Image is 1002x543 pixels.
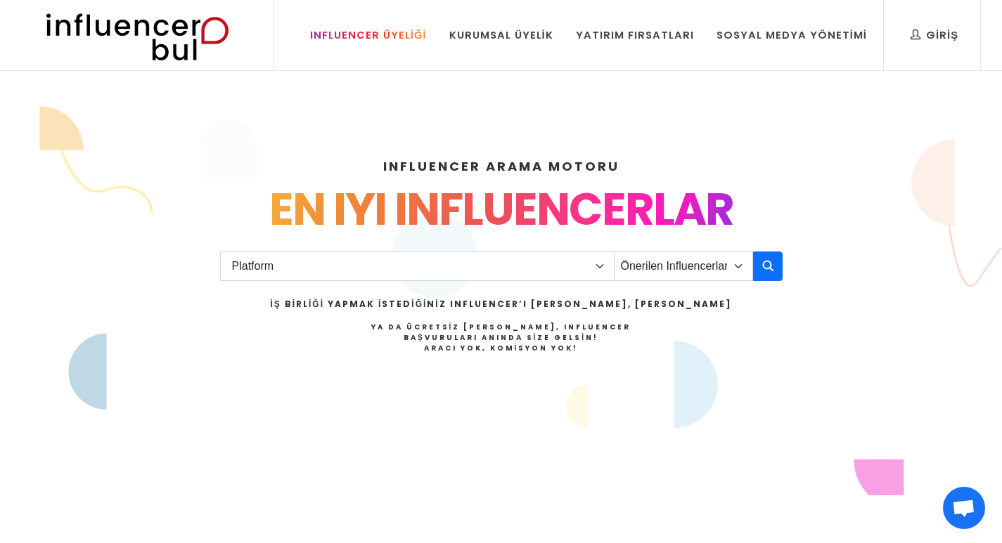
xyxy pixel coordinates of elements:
[717,27,867,43] div: Sosyal Medya Yönetimi
[46,157,957,176] h4: INFLUENCER ARAMA MOTORU
[576,27,694,43] div: Yatırım Fırsatları
[270,298,731,310] h2: İş Birliği Yapmak İstediğiniz Influencer’ı [PERSON_NAME], [PERSON_NAME]
[449,27,553,43] div: Kurumsal Üyelik
[911,27,958,43] div: Giriş
[943,487,985,529] div: Açık sohbet
[46,176,957,243] div: EN IYI INFLUENCERLAR
[310,27,427,43] div: Influencer Üyeliği
[424,343,579,353] strong: Aracı Yok, Komisyon Yok!
[270,322,731,353] h4: Ya da Ücretsiz [PERSON_NAME], Influencer Başvuruları Anında Size Gelsin!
